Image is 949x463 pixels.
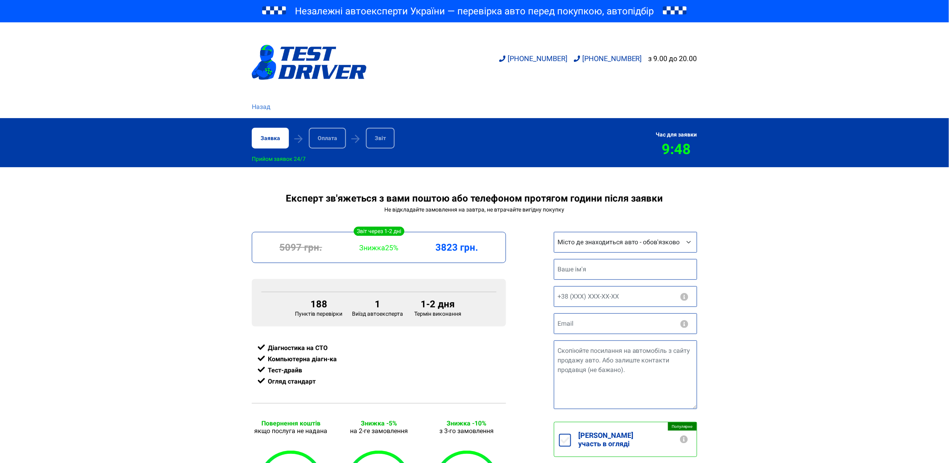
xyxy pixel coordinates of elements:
div: 3823 грн. [418,242,496,253]
input: +38 (XXX) XXX-XX-XX [554,286,697,307]
a: [PHONE_NUMBER] [574,54,642,63]
div: Оплата [309,128,346,148]
div: Компьютерна діагн-ка [258,354,500,365]
input: Ваше ім'я [554,259,697,280]
div: 1 [352,299,403,310]
div: 1-2 дня [413,299,463,310]
div: Знижка -5% [340,419,418,427]
div: Звіт [366,128,395,148]
div: Виїзд автоексперта [348,299,408,317]
div: Знижка -10% [428,419,506,427]
div: з 9.00 до 20.00 [648,54,697,63]
div: Тест-драйв [258,365,500,376]
img: logotype@3x [252,45,367,80]
div: на 2-ге замовлення [340,427,418,435]
div: Пунктів перевірки [291,299,348,317]
div: Заявка [252,128,289,148]
span: Незалежні автоексперти України — перевірка авто перед покупкою, автопідбір [295,5,654,18]
div: Знижка [340,243,418,252]
div: 5097 грн. [262,242,340,253]
label: [PERSON_NAME] участь в огляді [571,422,697,457]
div: Експерт зв'яжеться з вами поштою або телефоном протягом години після заявки [252,193,697,204]
input: Email [554,313,697,334]
div: Діагностика на СТО [258,342,500,354]
div: Огляд стандарт [258,376,500,387]
span: 25% [386,243,399,252]
div: Повернення коштів [252,419,330,427]
a: [PHONE_NUMBER] [499,54,567,63]
button: Ніякого спаму, на електронну пошту приходить звіт. [680,320,689,328]
button: Сервіс Test Driver створений в першу чергу для того, щоб клієнт отримав 100% інформації про машин... [679,435,689,443]
div: з 3-го замовлення [428,427,506,435]
div: Термін виконання [408,299,468,317]
button: Ніяких СМС і Viber розсилок. Зв'язок з експертом або екстрені питання. [680,293,689,301]
div: 9:48 [656,141,697,158]
div: Час для заявки [656,131,697,138]
a: logotype@3x [252,26,367,99]
div: Прийом заявок 24/7 [252,156,306,162]
div: 188 [295,299,343,310]
div: якщо послуга не надана [252,427,330,435]
div: Не відкладайте замовлення на завтра, не втрачайте вигідну покупку [252,206,697,213]
a: Назад [252,102,271,112]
